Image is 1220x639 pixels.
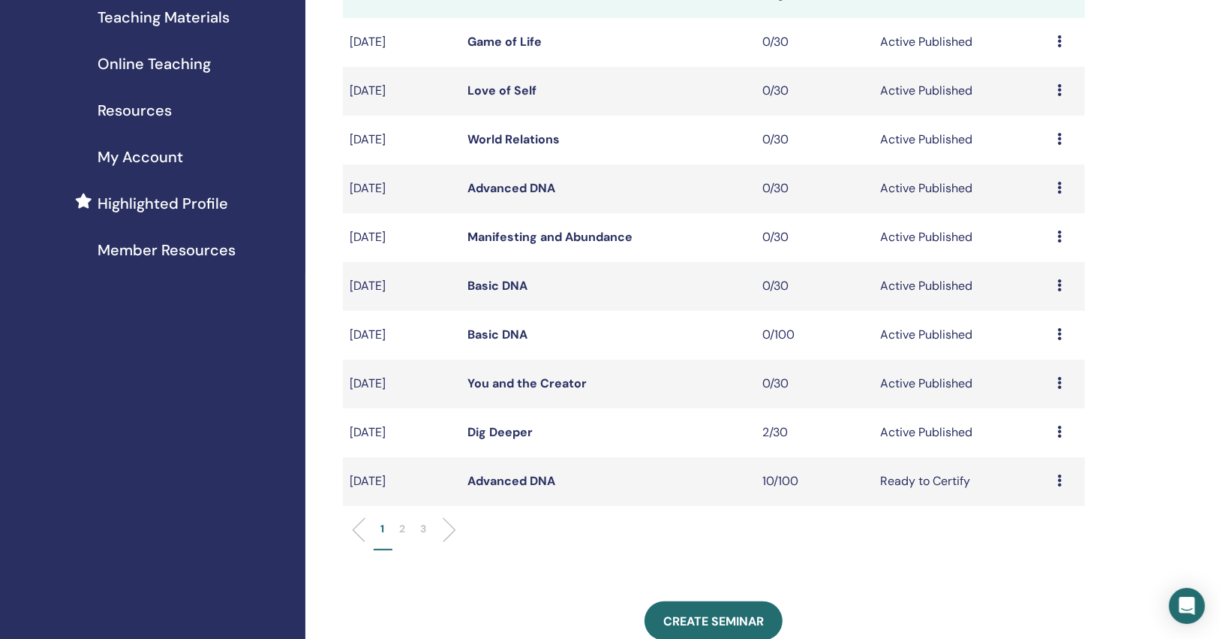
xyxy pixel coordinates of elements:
td: [DATE] [343,360,461,408]
a: Basic DNA [468,278,528,294]
td: 2/30 [755,408,873,457]
td: Active Published [873,116,1050,164]
div: Open Intercom Messenger [1169,588,1205,624]
td: 0/30 [755,67,873,116]
span: Resources [98,99,172,122]
p: 2 [400,521,406,537]
td: Active Published [873,408,1050,457]
td: [DATE] [343,213,461,262]
p: 3 [421,521,427,537]
a: Love of Self [468,83,537,98]
a: Manifesting and Abundance [468,229,633,245]
td: 10/100 [755,457,873,506]
td: Active Published [873,262,1050,311]
a: Advanced DNA [468,473,556,489]
a: Dig Deeper [468,424,533,440]
a: Advanced DNA [468,180,556,196]
td: [DATE] [343,18,461,67]
a: World Relations [468,131,560,147]
td: [DATE] [343,311,461,360]
td: 0/30 [755,164,873,213]
span: Teaching Materials [98,6,230,29]
p: 1 [381,521,385,537]
td: Active Published [873,213,1050,262]
span: My Account [98,146,183,168]
td: Active Published [873,67,1050,116]
a: You and the Creator [468,375,587,391]
td: [DATE] [343,164,461,213]
td: [DATE] [343,116,461,164]
td: 0/30 [755,116,873,164]
a: Game of Life [468,34,542,50]
span: Highlighted Profile [98,192,228,215]
td: [DATE] [343,262,461,311]
td: 0/30 [755,360,873,408]
td: [DATE] [343,457,461,506]
td: Active Published [873,311,1050,360]
td: Active Published [873,18,1050,67]
span: Create seminar [663,613,764,629]
td: 0/30 [755,213,873,262]
span: Member Resources [98,239,236,261]
td: [DATE] [343,67,461,116]
td: 0/30 [755,18,873,67]
td: Active Published [873,164,1050,213]
td: Ready to Certify [873,457,1050,506]
td: 0/30 [755,262,873,311]
span: Online Teaching [98,53,211,75]
td: [DATE] [343,408,461,457]
a: Basic DNA [468,327,528,342]
td: Active Published [873,360,1050,408]
td: 0/100 [755,311,873,360]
